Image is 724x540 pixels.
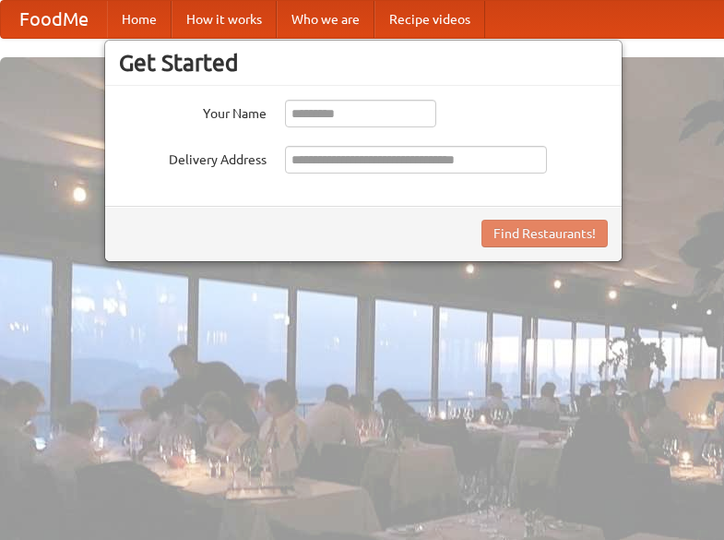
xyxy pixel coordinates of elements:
[119,100,267,123] label: Your Name
[1,1,107,38] a: FoodMe
[119,146,267,169] label: Delivery Address
[107,1,172,38] a: Home
[277,1,374,38] a: Who we are
[172,1,277,38] a: How it works
[119,49,608,77] h3: Get Started
[374,1,485,38] a: Recipe videos
[481,220,608,247] button: Find Restaurants!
